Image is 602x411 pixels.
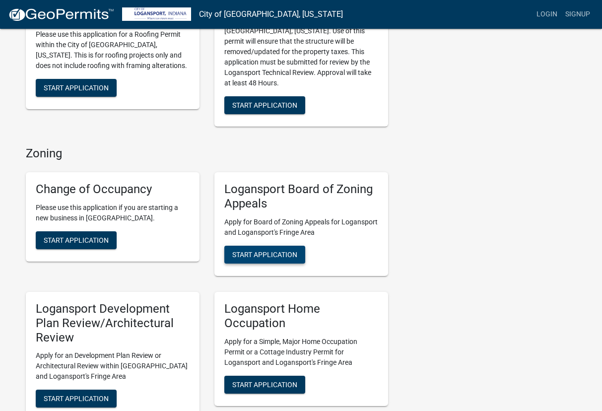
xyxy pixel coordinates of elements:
h5: Logansport Development Plan Review/Architectural Review [36,302,190,344]
span: Start Application [44,84,109,92]
p: Please use this application if you are starting a new business in [GEOGRAPHIC_DATA]. [36,203,190,223]
span: Start Application [232,250,297,258]
button: Start Application [224,246,305,264]
button: Start Application [224,96,305,114]
a: Login [533,5,561,24]
a: City of [GEOGRAPHIC_DATA], [US_STATE] [199,6,343,23]
p: Please use this application for a Roofing Permit within the City of [GEOGRAPHIC_DATA], [US_STATE]... [36,29,190,71]
button: Start Application [36,79,117,97]
span: Start Application [232,380,297,388]
a: Signup [561,5,594,24]
h5: Change of Occupancy [36,182,190,197]
span: Start Application [44,395,109,403]
h5: Logansport Board of Zoning Appeals [224,182,378,211]
p: Apply for Board of Zoning Appeals for Logansport and Logansport's Fringe Area [224,217,378,238]
p: Apply for a Signage Permit within the City of [GEOGRAPHIC_DATA], [US_STATE]. Use of this permit w... [224,15,378,88]
h4: Zoning [26,146,388,161]
button: Start Application [224,376,305,394]
h5: Logansport Home Occupation [224,302,378,331]
img: City of Logansport, Indiana [122,7,191,21]
button: Start Application [36,231,117,249]
span: Start Application [232,101,297,109]
p: Apply for a Simple, Major Home Occupation Permit or a Cottage Industry Permit for Logansport and ... [224,337,378,368]
span: Start Application [44,236,109,244]
p: Apply for an Development Plan Review or Architectural Review within [GEOGRAPHIC_DATA] and Logansp... [36,350,190,382]
button: Start Application [36,390,117,408]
